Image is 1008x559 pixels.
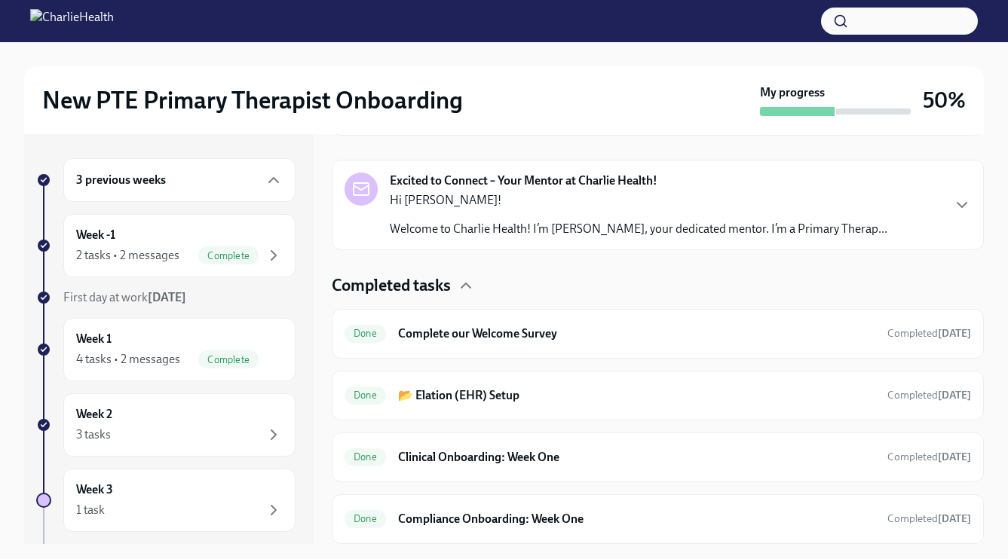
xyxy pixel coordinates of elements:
[345,322,971,346] a: DoneComplete our Welcome SurveyCompleted[DATE]
[345,507,971,531] a: DoneCompliance Onboarding: Week OneCompleted[DATE]
[76,502,105,518] div: 1 task
[76,227,115,243] h6: Week -1
[332,274,984,297] div: Completed tasks
[398,325,875,342] h6: Complete our Welcome Survey
[76,351,180,368] div: 4 tasks • 2 messages
[148,290,186,304] strong: [DATE]
[887,389,971,402] span: Completed
[887,450,971,464] span: October 10th, 2025 23:11
[76,172,166,188] h6: 3 previous weeks
[938,512,971,525] strong: [DATE]
[938,451,971,463] strong: [DATE]
[36,318,296,381] a: Week 14 tasks • 2 messagesComplete
[198,250,259,261] span: Complete
[345,513,386,524] span: Done
[923,87,966,114] h3: 50%
[345,383,971,408] a: Done📂 Elation (EHR) SetupCompleted[DATE]
[63,158,296,202] div: 3 previous weeks
[345,451,386,463] span: Done
[938,389,971,402] strong: [DATE]
[887,512,971,525] span: Completed
[887,327,971,340] span: Completed
[345,389,386,401] span: Done
[398,449,875,466] h6: Clinical Onboarding: Week One
[76,331,112,347] h6: Week 1
[887,512,971,526] span: October 10th, 2025 23:19
[76,426,111,443] div: 3 tasks
[36,289,296,306] a: First day at work[DATE]
[42,85,463,115] h2: New PTE Primary Therapist Onboarding
[30,9,114,33] img: CharlieHealth
[887,326,971,341] span: September 29th, 2025 09:03
[76,247,179,264] div: 2 tasks • 2 messages
[36,469,296,532] a: Week 31 task
[76,481,113,498] h6: Week 3
[938,327,971,340] strong: [DATE]
[63,290,186,304] span: First day at work
[36,214,296,277] a: Week -12 tasks • 2 messagesComplete
[760,84,825,101] strong: My progress
[345,445,971,469] a: DoneClinical Onboarding: Week OneCompleted[DATE]
[398,511,875,527] h6: Compliance Onboarding: Week One
[398,387,875,404] h6: 📂 Elation (EHR) Setup
[390,192,887,209] p: Hi [PERSON_NAME]!
[76,406,112,423] h6: Week 2
[887,388,971,402] span: September 30th, 2025 12:39
[345,328,386,339] span: Done
[887,451,971,463] span: Completed
[390,173,657,189] strong: Excited to Connect – Your Mentor at Charlie Health!
[198,354,259,365] span: Complete
[36,393,296,457] a: Week 23 tasks
[390,221,887,237] p: Welcome to Charlie Health! I’m [PERSON_NAME], your dedicated mentor. I’m a Primary Therap...
[332,274,451,297] h4: Completed tasks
